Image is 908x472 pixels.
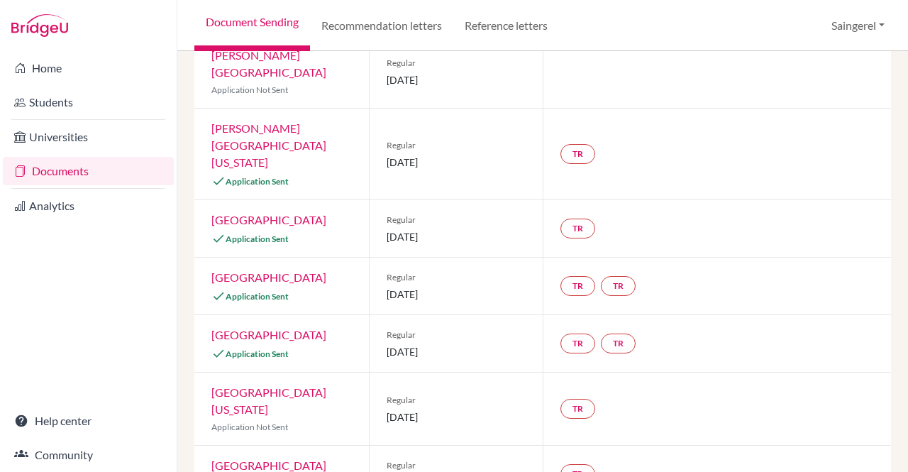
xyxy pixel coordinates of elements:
[211,422,288,432] span: Application Not Sent
[387,57,526,70] span: Regular
[211,328,326,341] a: [GEOGRAPHIC_DATA]
[211,270,326,284] a: [GEOGRAPHIC_DATA]
[387,410,526,424] span: [DATE]
[560,276,595,296] a: TR
[3,407,174,435] a: Help center
[560,144,595,164] a: TR
[226,348,289,359] span: Application Sent
[3,88,174,116] a: Students
[211,385,326,416] a: [GEOGRAPHIC_DATA][US_STATE]
[387,287,526,302] span: [DATE]
[387,459,526,472] span: Regular
[211,84,288,95] span: Application Not Sent
[601,334,636,353] a: TR
[387,155,526,170] span: [DATE]
[387,394,526,407] span: Regular
[11,14,68,37] img: Bridge-U
[387,214,526,226] span: Regular
[387,271,526,284] span: Regular
[3,441,174,469] a: Community
[226,176,289,187] span: Application Sent
[226,291,289,302] span: Application Sent
[3,192,174,220] a: Analytics
[560,334,595,353] a: TR
[601,276,636,296] a: TR
[211,459,326,472] a: [GEOGRAPHIC_DATA]
[387,229,526,244] span: [DATE]
[3,157,174,185] a: Documents
[3,54,174,82] a: Home
[560,219,595,238] a: TR
[387,72,526,87] span: [DATE]
[825,12,891,39] button: Saingerel
[211,121,326,169] a: [PERSON_NAME][GEOGRAPHIC_DATA][US_STATE]
[387,139,526,152] span: Regular
[387,329,526,341] span: Regular
[387,344,526,359] span: [DATE]
[3,123,174,151] a: Universities
[226,234,289,244] span: Application Sent
[211,213,326,226] a: [GEOGRAPHIC_DATA]
[560,399,595,419] a: TR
